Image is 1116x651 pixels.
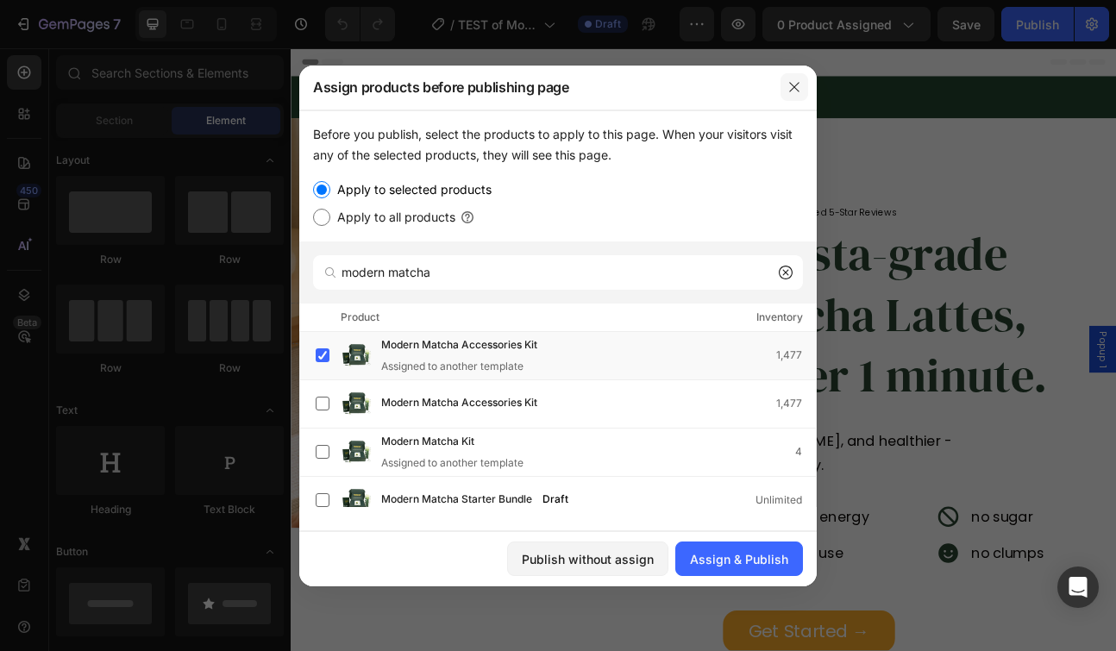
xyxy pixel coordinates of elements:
[340,435,374,469] img: product-img
[381,336,537,355] span: Modern Matcha Accessories Kit
[756,309,803,326] div: Inventory
[543,197,595,214] span: ★★★★★
[313,255,803,290] input: Search products
[595,197,759,214] span: 2,300 Verified 5-Star Reviews
[381,433,474,452] span: Modern Matcha Kit
[330,179,492,200] label: Apply to selected products
[543,477,849,540] p: [PERSON_NAME], and healthier - for $1.50 / day.
[2,47,1033,76] p: Ends [DATE]
[592,573,724,604] p: mindful energy
[690,550,788,568] div: Assign & Publish
[299,110,817,531] div: />
[853,573,931,604] p: no sugar
[381,394,537,413] span: Modern Matcha Accessories Kit
[330,207,455,228] label: Apply to all products
[536,491,575,508] div: Draft
[853,617,944,648] p: no clumps
[340,386,374,421] img: product-img
[1057,566,1099,608] div: Open Intercom Messenger
[381,359,565,374] div: Assigned to another template
[313,124,803,166] div: Before you publish, select the products to apply to this page. When your visitors visit any of th...
[755,491,816,509] div: Unlimited
[381,455,524,471] div: Assigned to another template
[542,219,1035,451] h2: Barista-grade Matcha Lattes, under 1 minute.
[340,483,374,517] img: product-img
[795,443,816,460] div: 4
[222,338,313,352] div: Drop element here
[381,491,532,510] span: Modern Matcha Starter Bundle
[340,338,374,372] img: product-img
[299,65,772,110] div: Assign products before publishing page
[341,309,379,326] div: Product
[776,395,816,412] div: 1,477
[1009,355,1026,400] span: Popup 1
[776,347,816,364] div: 1,477
[507,541,668,576] button: Publish without assign
[522,550,654,568] div: Publish without assign
[592,617,693,648] p: easy to use
[675,541,803,576] button: Assign & Publish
